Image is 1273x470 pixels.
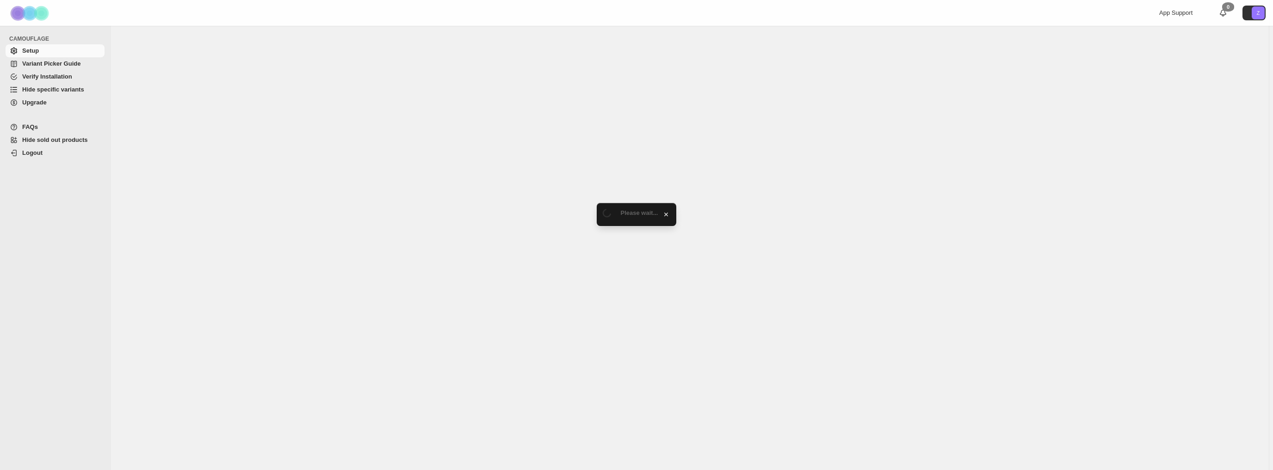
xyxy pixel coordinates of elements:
[1222,2,1234,12] div: 0
[22,86,84,93] span: Hide specific variants
[1257,10,1260,16] text: Z
[22,47,39,54] span: Setup
[6,146,105,159] a: Logout
[6,44,105,57] a: Setup
[6,96,105,109] a: Upgrade
[22,136,88,143] span: Hide sold out products
[621,209,658,216] span: Please wait...
[22,73,72,80] span: Verify Installation
[9,35,106,43] span: CAMOUFLAGE
[22,99,47,106] span: Upgrade
[1242,6,1266,20] button: Avatar with initials Z
[1252,6,1265,19] span: Avatar with initials Z
[6,134,105,146] a: Hide sold out products
[22,60,80,67] span: Variant Picker Guide
[7,0,54,26] img: Camouflage
[22,123,38,130] span: FAQs
[22,149,43,156] span: Logout
[6,70,105,83] a: Verify Installation
[1218,8,1228,18] a: 0
[1159,9,1193,16] span: App Support
[6,83,105,96] a: Hide specific variants
[6,121,105,134] a: FAQs
[6,57,105,70] a: Variant Picker Guide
